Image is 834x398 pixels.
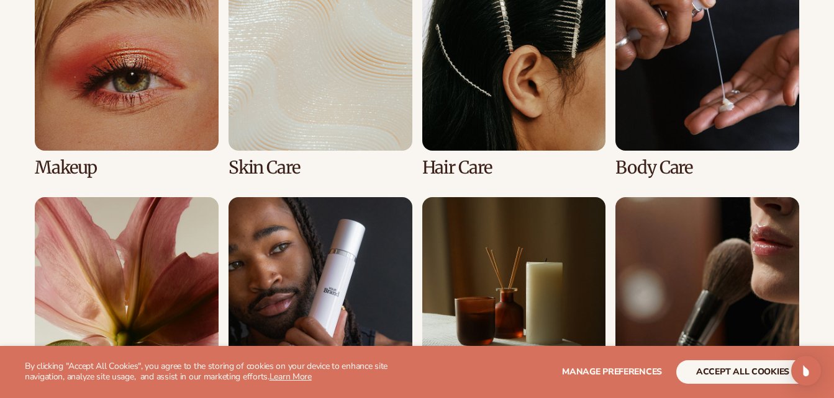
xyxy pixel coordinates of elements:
[25,361,410,383] p: By clicking "Accept All Cookies", you agree to the storing of cookies on your device to enhance s...
[270,371,312,383] a: Learn More
[422,158,606,177] h3: Hair Care
[229,158,412,177] h3: Skin Care
[562,366,662,378] span: Manage preferences
[615,158,799,177] h3: Body Care
[562,360,662,384] button: Manage preferences
[791,356,821,386] div: Open Intercom Messenger
[35,158,219,177] h3: Makeup
[676,360,809,384] button: accept all cookies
